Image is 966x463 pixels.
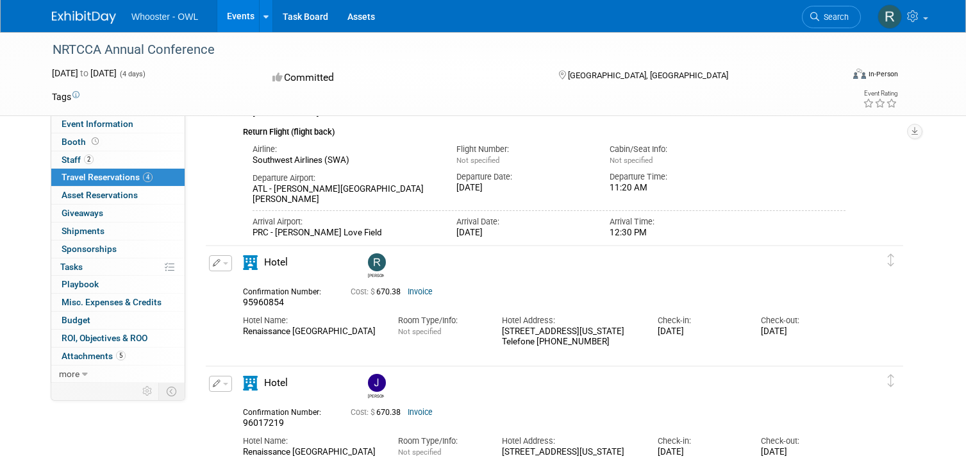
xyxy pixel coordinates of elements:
[456,171,590,183] div: Departure Date:
[243,255,258,270] i: Hotel
[51,258,185,276] a: Tasks
[62,190,138,200] span: Asset Reservations
[52,11,116,24] img: ExhibitDay
[761,435,845,447] div: Check-out:
[863,90,897,97] div: Event Rating
[269,67,538,89] div: Committed
[243,119,845,139] div: Return Flight (flight back)
[159,383,185,400] td: Toggle Event Tabs
[761,326,845,337] div: [DATE]
[89,137,101,146] span: Booth not reserved yet
[116,351,126,360] span: 5
[610,144,744,155] div: Cabin/Seat Info:
[243,297,284,307] span: 95960854
[51,276,185,293] a: Playbook
[456,183,590,194] div: [DATE]
[51,169,185,186] a: Travel Reservations4
[143,173,153,182] span: 4
[610,171,744,183] div: Departure Time:
[368,271,384,278] div: Robert Dugan
[398,448,441,457] span: Not specified
[398,435,483,447] div: Room Type/Info:
[761,447,845,458] div: [DATE]
[62,137,101,147] span: Booth
[243,447,379,458] div: Renaissance [GEOGRAPHIC_DATA]
[62,279,99,289] span: Playbook
[502,315,638,326] div: Hotel Address:
[62,351,126,361] span: Attachments
[243,283,331,297] div: Confirmation Number:
[253,173,437,184] div: Departure Airport:
[408,408,433,417] a: Invoice
[351,408,376,417] span: Cost: $
[658,435,742,447] div: Check-in:
[60,262,83,272] span: Tasks
[51,312,185,329] a: Budget
[868,69,898,79] div: In-Person
[253,144,437,155] div: Airline:
[502,447,638,458] div: [STREET_ADDRESS][US_STATE]
[62,315,90,325] span: Budget
[243,417,284,428] span: 96017219
[398,327,441,336] span: Not specified
[51,330,185,347] a: ROI, Objectives & ROO
[62,119,133,129] span: Event Information
[51,115,185,133] a: Event Information
[853,69,866,79] img: Format-Inperson.png
[51,348,185,365] a: Attachments5
[610,216,744,228] div: Arrival Time:
[502,326,638,348] div: [STREET_ADDRESS][US_STATE] Telefone [PHONE_NUMBER]
[62,172,153,182] span: Travel Reservations
[62,155,94,165] span: Staff
[351,287,376,296] span: Cost: $
[610,156,653,165] span: Not specified
[610,228,744,239] div: 12:30 PM
[888,375,894,387] i: Click and drag to move item
[243,404,331,417] div: Confirmation Number:
[456,216,590,228] div: Arrival Date:
[51,366,185,383] a: more
[819,12,849,22] span: Search
[51,133,185,151] a: Booth
[51,151,185,169] a: Staff2
[368,392,384,399] div: James Justus
[456,144,590,155] div: Flight Number:
[398,315,483,326] div: Room Type/Info:
[888,254,894,267] i: Click and drag to move item
[568,71,728,80] span: [GEOGRAPHIC_DATA], [GEOGRAPHIC_DATA]
[368,253,386,271] img: Robert Dugan
[658,447,742,458] div: [DATE]
[51,240,185,258] a: Sponsorships
[51,187,185,204] a: Asset Reservations
[658,315,742,326] div: Check-in:
[456,156,499,165] span: Not specified
[62,297,162,307] span: Misc. Expenses & Credits
[51,294,185,311] a: Misc. Expenses & Credits
[59,369,79,379] span: more
[243,315,379,326] div: Hotel Name:
[351,287,406,296] span: 670.38
[264,257,288,268] span: Hotel
[243,326,379,337] div: Renaissance [GEOGRAPHIC_DATA]
[119,70,146,78] span: (4 days)
[52,90,79,103] td: Tags
[802,6,861,28] a: Search
[773,67,898,86] div: Event Format
[51,205,185,222] a: Giveaways
[137,383,159,400] td: Personalize Event Tab Strip
[368,374,386,392] img: James Justus
[264,377,288,389] span: Hotel
[48,38,826,62] div: NRTCCA Annual Conference
[253,228,437,239] div: PRC - [PERSON_NAME] Love Field
[243,435,379,447] div: Hotel Name:
[131,12,198,22] span: Whooster - OWL
[408,287,433,296] a: Invoice
[365,253,387,278] div: Robert Dugan
[84,155,94,164] span: 2
[62,208,103,218] span: Giveaways
[52,68,117,78] span: [DATE] [DATE]
[658,326,742,337] div: [DATE]
[62,226,104,236] span: Shipments
[351,408,406,417] span: 670.38
[243,376,258,391] i: Hotel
